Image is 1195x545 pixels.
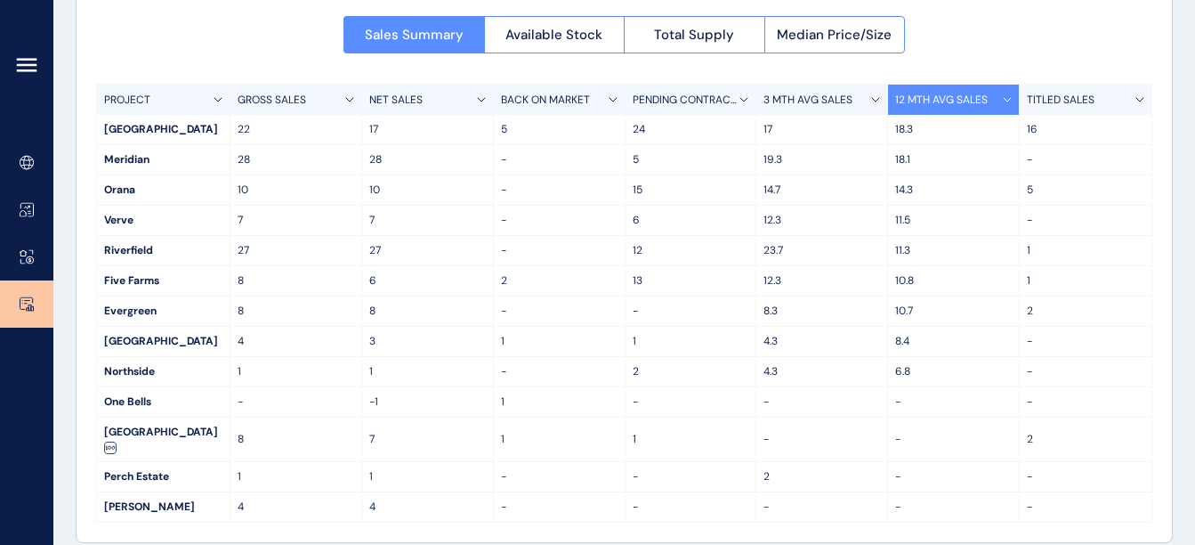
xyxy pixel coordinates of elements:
p: 2 [633,364,749,379]
p: 1 [238,469,354,484]
p: 1 [501,334,618,349]
p: 6.8 [895,364,1012,379]
p: - [501,500,618,515]
p: - [501,243,618,258]
p: 3 [369,334,486,349]
div: [GEOGRAPHIC_DATA] [97,115,230,144]
p: 18.1 [895,152,1012,167]
p: 8.4 [895,334,1012,349]
p: - [895,395,1012,410]
div: Meridian [97,145,230,175]
p: 18.3 [895,122,1012,137]
p: - [633,304,749,319]
p: - [895,432,1012,447]
p: 2 [1027,432,1144,447]
p: 16 [1027,122,1144,137]
p: 11.5 [895,213,1012,228]
p: 12.3 [763,273,880,289]
p: 23.7 [763,243,880,258]
p: 22 [238,122,354,137]
span: Sales Summary [365,26,464,44]
p: 4.3 [763,334,880,349]
span: Total Supply [654,26,734,44]
p: 10.8 [895,273,1012,289]
p: 4.3 [763,364,880,379]
p: 2 [763,469,880,484]
p: 8 [238,304,354,319]
p: - [238,395,354,410]
p: 2 [1027,304,1144,319]
p: 10.7 [895,304,1012,319]
div: Orana [97,175,230,205]
span: Median Price/Size [777,26,892,44]
p: 8 [238,432,354,447]
p: 10 [369,183,486,198]
div: Five Farms [97,266,230,296]
p: 5 [633,152,749,167]
p: 7 [238,213,354,228]
p: 2 [501,273,618,289]
p: 12 MTH AVG SALES [895,93,988,108]
div: [GEOGRAPHIC_DATA] [97,418,230,461]
p: - [1027,213,1144,228]
p: 1 [369,469,486,484]
p: - [501,183,618,198]
p: 8 [369,304,486,319]
div: Northside [97,357,230,386]
p: 6 [369,273,486,289]
p: - [1027,469,1144,484]
p: 19.3 [763,152,880,167]
p: - [1027,395,1144,410]
p: 12.3 [763,213,880,228]
p: - [633,395,749,410]
p: 15 [633,183,749,198]
button: Sales Summary [343,16,484,53]
p: 1 [633,432,749,447]
p: -1 [369,395,486,410]
p: 14.7 [763,183,880,198]
p: PROJECT [104,93,150,108]
span: Available Stock [505,26,602,44]
p: 12 [633,243,749,258]
p: - [633,469,749,484]
button: Available Stock [484,16,625,53]
p: 7 [369,213,486,228]
p: - [501,213,618,228]
div: One Bells [97,387,230,417]
p: 28 [238,152,354,167]
p: - [501,364,618,379]
p: 4 [238,500,354,515]
p: - [1027,152,1144,167]
p: 5 [501,122,618,137]
p: - [763,395,880,410]
p: 17 [369,122,486,137]
p: - [1027,364,1144,379]
p: 8 [238,273,354,289]
p: 1 [501,395,618,410]
p: - [763,500,880,515]
div: Riverfield [97,236,230,265]
p: - [763,432,880,447]
p: 14.3 [895,183,1012,198]
p: 28 [369,152,486,167]
p: BACK ON MARKET [501,93,590,108]
div: [GEOGRAPHIC_DATA] [97,327,230,356]
p: 17 [763,122,880,137]
p: 1 [238,364,354,379]
div: Evergreen [97,297,230,326]
p: 11.3 [895,243,1012,258]
p: - [501,152,618,167]
p: - [633,500,749,515]
button: Total Supply [624,16,764,53]
div: Perch Estate [97,462,230,492]
p: GROSS SALES [238,93,306,108]
p: 5 [1027,183,1144,198]
p: - [1027,334,1144,349]
p: 24 [633,122,749,137]
p: 1 [1027,273,1144,289]
p: 1 [369,364,486,379]
p: - [895,469,1012,484]
p: 1 [633,334,749,349]
p: 1 [501,432,618,447]
p: NET SALES [369,93,423,108]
